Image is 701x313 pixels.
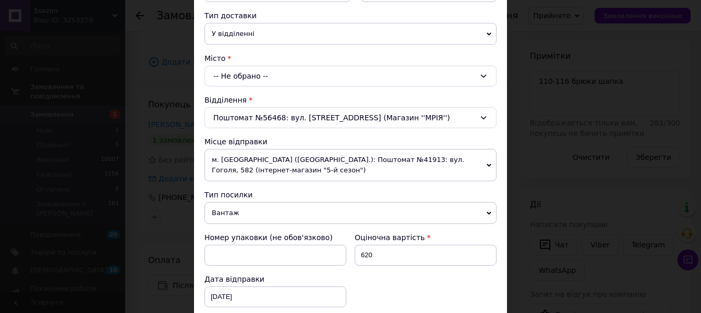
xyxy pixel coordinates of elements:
[204,202,497,224] span: Вантаж
[204,232,346,243] div: Номер упаковки (не обов'язково)
[204,95,497,105] div: Відділення
[204,23,497,45] span: У відділенні
[204,66,497,86] div: -- Не обрано --
[204,107,497,128] div: Поштомат №56468: вул. [STREET_ADDRESS] (Магазин ''МРІЯ'')
[355,232,497,243] div: Оціночна вартість
[204,274,346,284] div: Дата відправки
[204,191,252,199] span: Тип посилки
[204,137,268,146] span: Місце відправки
[204,11,257,20] span: Тип доставки
[204,149,497,181] span: м. [GEOGRAPHIC_DATA] ([GEOGRAPHIC_DATA].): Поштомат №41913: вул. Гоголя, 582 (інтернет-магазин "5...
[204,53,497,64] div: Місто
